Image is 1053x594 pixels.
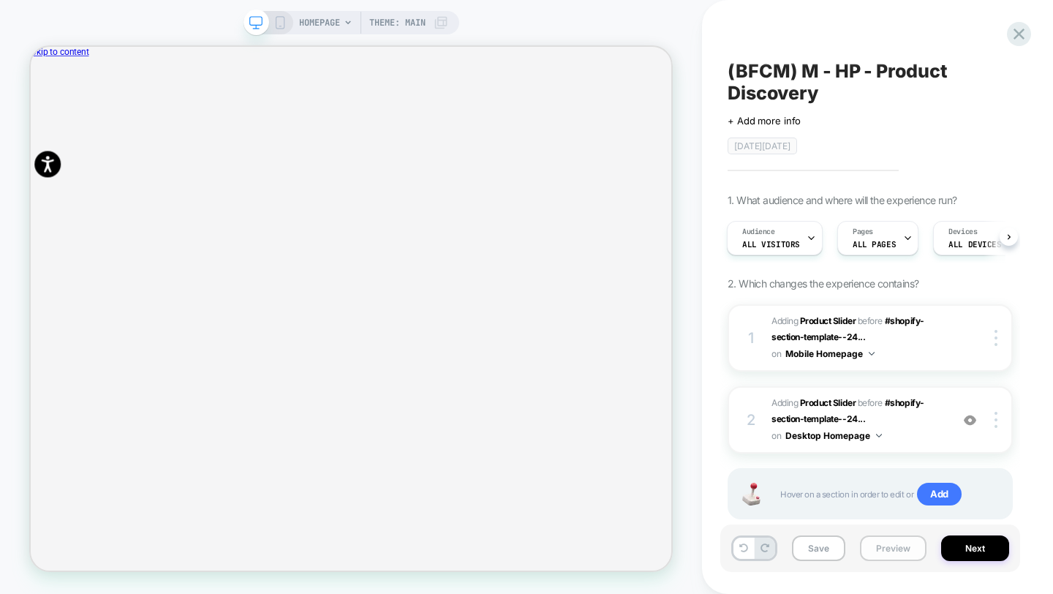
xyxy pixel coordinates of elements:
img: Joystick [736,483,766,505]
span: Hover on a section in order to edit or [780,483,997,506]
span: #shopify-section-template--24... [771,315,924,342]
span: 1. What audience and where will the experience run? [728,194,956,206]
span: on [771,428,781,444]
span: ALL PAGES [853,239,896,249]
span: Theme: MAIN [369,11,426,34]
span: Audience [742,227,775,237]
button: Save [792,535,845,561]
img: down arrow [869,352,875,356]
span: BEFORE [858,315,883,326]
span: on [771,346,781,362]
b: Product Slider [800,397,856,408]
button: Desktop Homepage [785,426,882,445]
span: #shopify-section-template--24... [771,397,924,424]
span: (BFCM) M - HP - Product Discovery [728,60,1013,104]
span: Add [917,483,962,506]
button: Next [941,535,1009,561]
span: Adding [771,315,856,326]
span: 2. Which changes the experience contains? [728,277,918,290]
span: Adding [771,397,856,408]
span: All Visitors [742,239,800,249]
img: crossed eye [964,414,976,426]
span: [DATE][DATE] [728,138,797,154]
div: 2 [744,407,758,433]
button: Mobile Homepage [785,345,875,363]
div: 1 [744,325,758,351]
b: Product Slider [800,315,856,326]
span: HOMEPAGE [299,11,340,34]
img: close [994,412,997,428]
img: close [994,330,997,346]
span: + Add more info [728,115,801,127]
img: down arrow [876,434,882,437]
span: Devices [948,227,977,237]
span: BEFORE [858,397,883,408]
span: ALL DEVICES [948,239,1001,249]
span: Pages [853,227,873,237]
button: Preview [860,535,926,561]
